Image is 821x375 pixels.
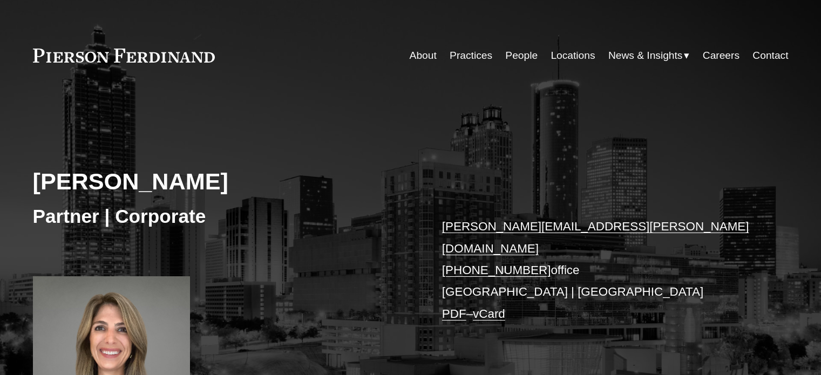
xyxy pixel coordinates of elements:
a: PDF [442,307,466,321]
a: Contact [752,45,788,66]
a: [PHONE_NUMBER] [442,263,551,277]
h2: [PERSON_NAME] [33,167,411,195]
a: Practices [450,45,492,66]
a: vCard [473,307,505,321]
a: [PERSON_NAME][EMAIL_ADDRESS][PERSON_NAME][DOMAIN_NAME] [442,220,749,255]
a: Careers [703,45,739,66]
a: Locations [551,45,595,66]
a: People [505,45,538,66]
h3: Partner | Corporate [33,204,411,228]
a: folder dropdown [608,45,690,66]
span: News & Insights [608,46,683,65]
p: office [GEOGRAPHIC_DATA] | [GEOGRAPHIC_DATA] – [442,216,757,325]
a: About [410,45,437,66]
